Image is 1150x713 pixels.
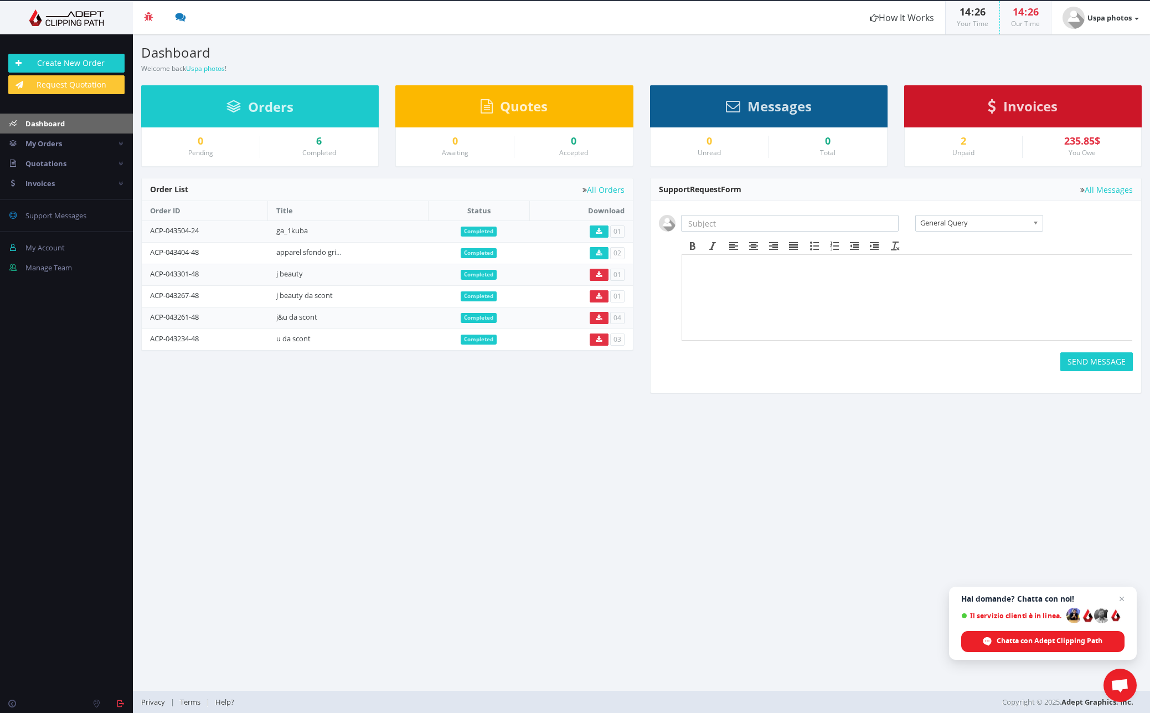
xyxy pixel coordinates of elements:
a: apparel sfondo grigio [276,247,346,257]
a: ACP-043504-24 [150,225,199,235]
span: Chatta con Adept Clipping Path [997,636,1102,646]
a: Orders [226,104,293,114]
small: Your Time [957,19,988,28]
input: Subject [681,215,899,232]
span: 26 [1028,5,1039,18]
span: Hai domande? Chatta con noi! [961,594,1125,603]
span: Completed [461,313,497,323]
span: Il servizio clienti è in linea. [961,612,1063,620]
small: Pending [188,148,213,157]
span: Quotes [500,97,548,115]
span: Orders [248,98,293,116]
div: 235.85$ [1031,136,1133,147]
div: Italic [703,239,723,253]
a: Messages [726,104,812,114]
strong: Uspa photos [1087,13,1132,23]
a: All Messages [1080,186,1133,194]
small: Awaiting [442,148,468,157]
span: Invoices [1003,97,1058,115]
a: ACP-043234-48 [150,334,199,343]
span: Copyright © 2025, [1002,696,1133,707]
a: Help? [210,697,240,707]
small: Welcome back ! [141,64,226,73]
span: Completed [461,335,497,345]
th: Title [268,201,429,220]
span: My Account [25,243,65,253]
small: Our Time [1011,19,1040,28]
div: Chatta con Adept Clipping Path [961,631,1125,652]
a: ACP-043261-48 [150,312,199,322]
small: Accepted [559,148,588,157]
a: 6 [269,136,370,147]
span: Invoices [25,178,55,188]
h3: Dashboard [141,45,633,60]
span: Chiudere la chat [1115,592,1128,606]
span: 14 [960,5,971,18]
img: user_default.jpg [659,215,675,232]
span: Quotations [25,158,66,168]
span: My Orders [25,139,62,148]
button: SEND MESSAGE [1060,352,1133,371]
small: Unpaid [952,148,974,157]
a: Adept Graphics, Inc. [1061,697,1133,707]
a: ACP-043301-48 [150,269,199,279]
th: Download [529,201,632,220]
div: Justify [783,239,803,253]
a: 0 [404,136,506,147]
small: You Owe [1069,148,1096,157]
div: Increase indent [864,239,884,253]
th: Order ID [142,201,268,220]
div: Bold [683,239,703,253]
small: Completed [302,148,336,157]
div: Align right [764,239,783,253]
a: Privacy [141,697,171,707]
div: Align left [724,239,744,253]
a: Terms [174,697,206,707]
span: Messages [747,97,812,115]
a: 2 [913,136,1014,147]
img: user_default.jpg [1063,7,1085,29]
span: Support Form [659,184,741,194]
span: Request [690,184,721,194]
a: u da scont [276,334,311,343]
div: Decrease indent [844,239,864,253]
span: Completed [461,270,497,280]
span: 26 [974,5,986,18]
a: Quotes [481,104,548,114]
div: Bullet list [805,239,824,253]
span: Order List [150,184,188,194]
a: All Orders [582,186,625,194]
a: j beauty da scont [276,290,333,300]
span: 14 [1013,5,1024,18]
a: Request Quotation [8,75,125,94]
small: Total [820,148,836,157]
a: Uspa photos [186,64,225,73]
div: 0 [659,136,760,147]
a: ACP-043267-48 [150,290,199,300]
a: j beauty [276,269,303,279]
a: j&u da scont [276,312,317,322]
span: Dashboard [25,119,65,129]
div: 0 [777,136,879,147]
a: Create New Order [8,54,125,73]
span: : [971,5,974,18]
span: Completed [461,291,497,301]
small: Unread [698,148,721,157]
div: Numbered list [824,239,844,253]
div: Align center [744,239,764,253]
img: Adept Graphics [8,9,125,26]
a: 0 [150,136,251,147]
th: Status [428,201,529,220]
iframe: Rich Text Area. Press ALT-F9 for menu. Press ALT-F10 for toolbar. Press ALT-0 for help [682,255,1132,340]
span: General Query [920,216,1028,230]
span: Support Messages [25,211,86,220]
div: | | [141,691,808,713]
a: 0 [523,136,625,147]
a: Uspa photos [1051,1,1150,34]
a: ga_1kuba [276,225,308,235]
